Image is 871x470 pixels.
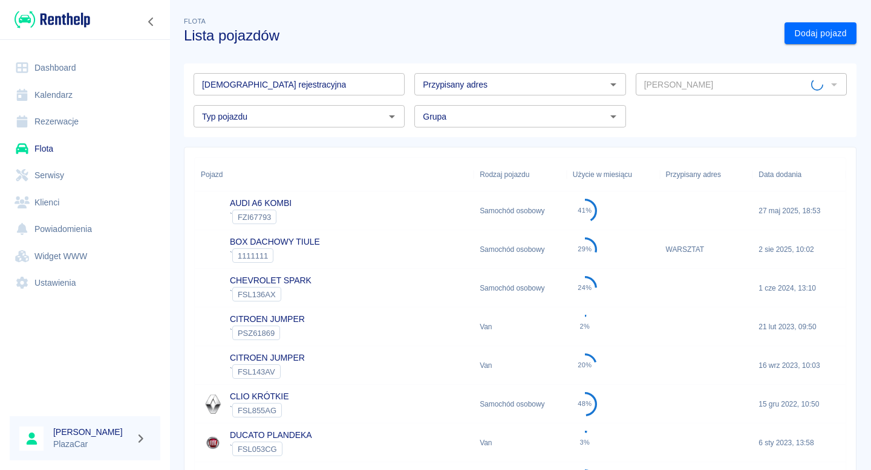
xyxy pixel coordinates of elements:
[230,198,292,208] a: AUDI A6 KOMBI
[233,406,281,415] span: FSL855AG
[201,353,225,378] img: Image
[10,189,160,216] a: Klienci
[578,400,592,408] div: 48%
[752,423,846,462] div: 6 sty 2023, 13:58
[474,192,567,230] div: Samochód osobowy
[230,287,312,301] div: `
[10,108,160,135] a: Rezerwacje
[580,323,590,330] div: 2%
[230,353,305,362] a: CITROEN JUMPER
[752,158,846,192] div: Data dodania
[10,10,90,30] a: Renthelp logo
[480,158,529,192] div: Rodzaj pojazdu
[474,423,567,462] div: Van
[660,158,753,192] div: Przypisany adres
[53,438,131,451] p: PlazaCar
[201,199,225,223] img: Image
[666,158,721,192] div: Przypisany adres
[230,326,305,340] div: `
[230,430,312,440] a: DUCATO PLANDEKA
[752,346,846,385] div: 16 wrz 2023, 10:03
[195,158,474,192] div: Pojazd
[567,158,660,192] div: Użycie w miesiącu
[233,290,281,299] span: FSL136AX
[758,158,801,192] div: Data dodania
[580,439,590,446] div: 3%
[230,248,320,263] div: `
[201,276,225,300] img: Image
[230,275,312,285] a: CHEVROLET SPARK
[233,445,282,454] span: FSL053CG
[230,391,289,401] a: CLIO KRÓTKIE
[233,213,276,222] span: FZI67793
[10,269,160,297] a: Ustawienia
[785,22,856,45] a: Dodaj pojazd
[383,108,400,125] button: Otwórz
[474,346,567,385] div: Van
[230,237,320,246] a: BOX DACHOWY TIULE
[474,269,567,307] div: Samochód osobowy
[201,431,225,455] img: Image
[10,216,160,243] a: Powiadomienia
[605,76,622,93] button: Otwórz
[230,314,305,324] a: CITROEN JUMPER
[474,230,567,269] div: Samochód osobowy
[201,237,225,262] img: Image
[578,245,592,253] div: 29%
[230,210,292,224] div: `
[474,307,567,346] div: Van
[233,329,279,338] span: PSZ61869
[752,230,846,269] div: 2 sie 2025, 10:02
[660,230,753,269] div: WARSZTAT
[578,207,592,214] div: 41%
[53,426,131,438] h6: [PERSON_NAME]
[752,385,846,423] div: 15 gru 2022, 10:50
[752,307,846,346] div: 21 lut 2023, 09:50
[201,392,225,416] img: Image
[142,14,160,30] button: Zwiń nawigację
[474,385,567,423] div: Samochód osobowy
[578,361,592,369] div: 20%
[10,54,160,82] a: Dashboard
[233,251,273,260] span: 1111111
[184,27,775,44] h3: Lista pojazdów
[10,82,160,109] a: Kalendarz
[230,364,305,379] div: `
[223,166,240,183] button: Sort
[474,158,567,192] div: Rodzaj pojazdu
[15,10,90,30] img: Renthelp logo
[10,162,160,189] a: Serwisy
[230,403,289,417] div: `
[10,243,160,270] a: Widget WWW
[578,284,592,292] div: 24%
[752,192,846,230] div: 27 maj 2025, 18:53
[605,108,622,125] button: Otwórz
[233,367,280,376] span: FSL143AV
[752,269,846,307] div: 1 cze 2024, 13:10
[230,442,312,456] div: `
[10,135,160,163] a: Flota
[201,315,225,339] img: Image
[201,158,223,192] div: Pojazd
[573,158,632,192] div: Użycie w miesiącu
[184,18,206,25] span: Flota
